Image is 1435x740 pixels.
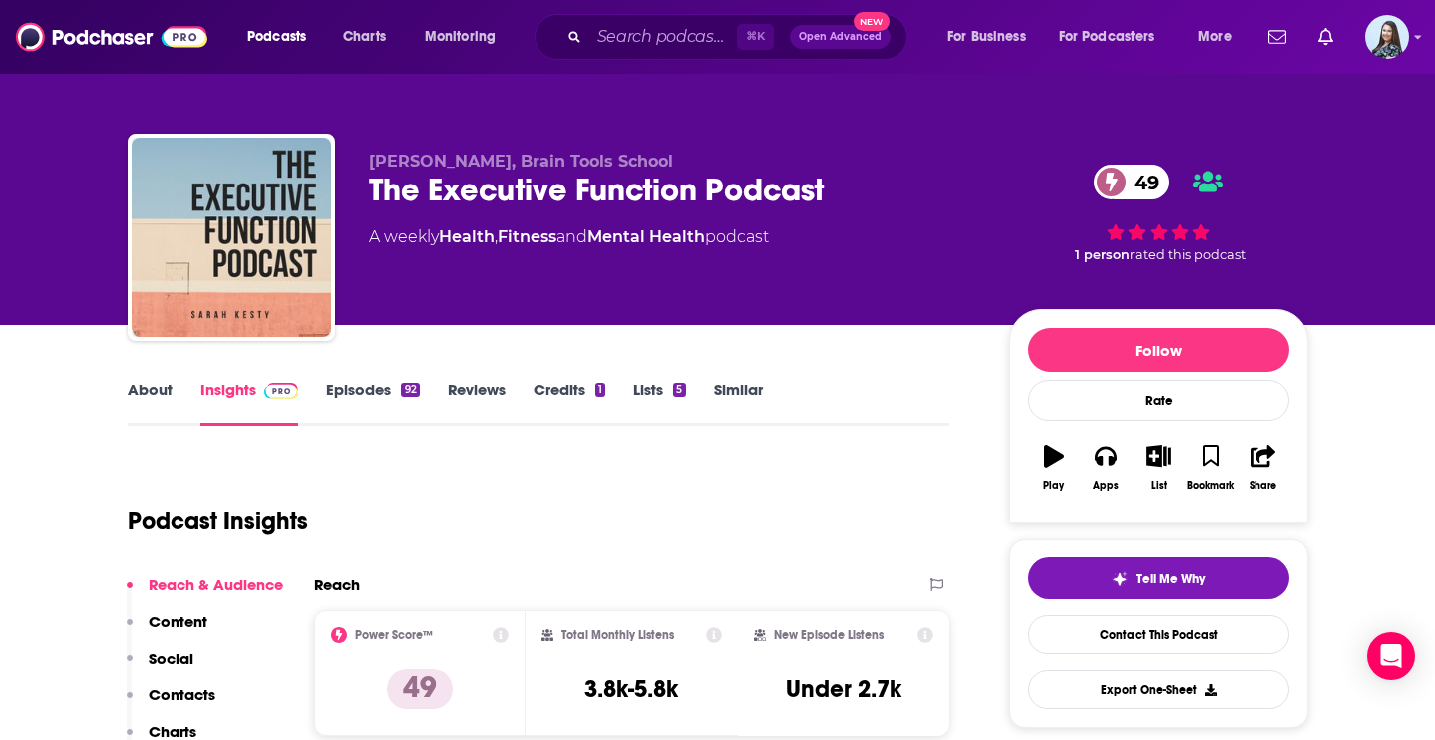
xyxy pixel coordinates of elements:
span: For Business [947,23,1026,51]
div: Share [1250,480,1276,492]
span: New [854,12,890,31]
span: Charts [343,23,386,51]
p: Contacts [149,685,215,704]
div: Open Intercom Messenger [1367,632,1415,680]
button: Share [1237,432,1288,504]
button: Play [1028,432,1080,504]
a: 49 [1094,165,1169,199]
button: open menu [1046,21,1184,53]
span: and [556,227,587,246]
span: Logged in as brookefortierpr [1365,15,1409,59]
span: For Podcasters [1059,23,1155,51]
img: Podchaser - Follow, Share and Rate Podcasts [16,18,207,56]
h1: Podcast Insights [128,506,308,536]
button: Open AdvancedNew [790,25,891,49]
p: Content [149,612,207,631]
div: A weekly podcast [369,225,769,249]
img: User Profile [1365,15,1409,59]
a: Credits1 [534,380,605,426]
div: List [1151,480,1167,492]
button: tell me why sparkleTell Me Why [1028,557,1289,599]
a: Episodes92 [326,380,419,426]
input: Search podcasts, credits, & more... [589,21,737,53]
button: Follow [1028,328,1289,372]
button: Bookmark [1185,432,1237,504]
a: Show notifications dropdown [1260,20,1294,54]
h2: Reach [314,575,360,594]
span: rated this podcast [1130,247,1246,262]
a: Health [439,227,495,246]
span: , [495,227,498,246]
a: Show notifications dropdown [1310,20,1341,54]
div: Apps [1093,480,1119,492]
button: Apps [1080,432,1132,504]
button: Content [127,612,207,649]
a: Fitness [498,227,556,246]
span: Tell Me Why [1136,571,1205,587]
img: The Executive Function Podcast [132,138,331,337]
span: [PERSON_NAME], Brain Tools School [369,152,673,171]
button: open menu [933,21,1051,53]
a: InsightsPodchaser Pro [200,380,299,426]
span: 49 [1114,165,1169,199]
button: List [1132,432,1184,504]
span: ⌘ K [737,24,774,50]
h2: Total Monthly Listens [561,628,674,642]
a: About [128,380,173,426]
a: Lists5 [633,380,685,426]
button: Export One-Sheet [1028,670,1289,709]
span: More [1198,23,1232,51]
button: Social [127,649,193,686]
p: Reach & Audience [149,575,283,594]
h2: New Episode Listens [774,628,884,642]
a: Mental Health [587,227,705,246]
div: 1 [595,383,605,397]
div: Rate [1028,380,1289,421]
span: Podcasts [247,23,306,51]
div: 92 [401,383,419,397]
h3: Under 2.7k [786,674,901,704]
p: Social [149,649,193,668]
button: open menu [233,21,332,53]
span: Monitoring [425,23,496,51]
div: Play [1043,480,1064,492]
div: 5 [673,383,685,397]
button: Reach & Audience [127,575,283,612]
a: Reviews [448,380,506,426]
span: 1 person [1075,247,1130,262]
button: open menu [411,21,522,53]
span: Open Advanced [799,32,882,42]
a: Similar [714,380,763,426]
p: 49 [387,669,453,709]
div: Search podcasts, credits, & more... [553,14,926,60]
a: Charts [330,21,398,53]
h3: 3.8k-5.8k [584,674,678,704]
div: Bookmark [1187,480,1234,492]
button: open menu [1184,21,1256,53]
button: Contacts [127,685,215,722]
div: 49 1 personrated this podcast [1009,152,1308,275]
a: Contact This Podcast [1028,615,1289,654]
img: tell me why sparkle [1112,571,1128,587]
img: Podchaser Pro [264,383,299,399]
button: Show profile menu [1365,15,1409,59]
h2: Power Score™ [355,628,433,642]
